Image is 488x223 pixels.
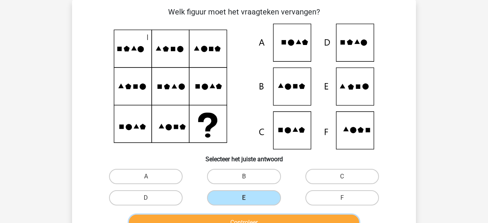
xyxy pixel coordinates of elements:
[305,190,379,205] label: F
[109,169,183,184] label: A
[207,169,281,184] label: B
[84,6,404,18] p: Welk figuur moet het vraagteken vervangen?
[207,190,281,205] label: E
[109,190,183,205] label: D
[305,169,379,184] label: C
[84,149,404,163] h6: Selecteer het juiste antwoord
